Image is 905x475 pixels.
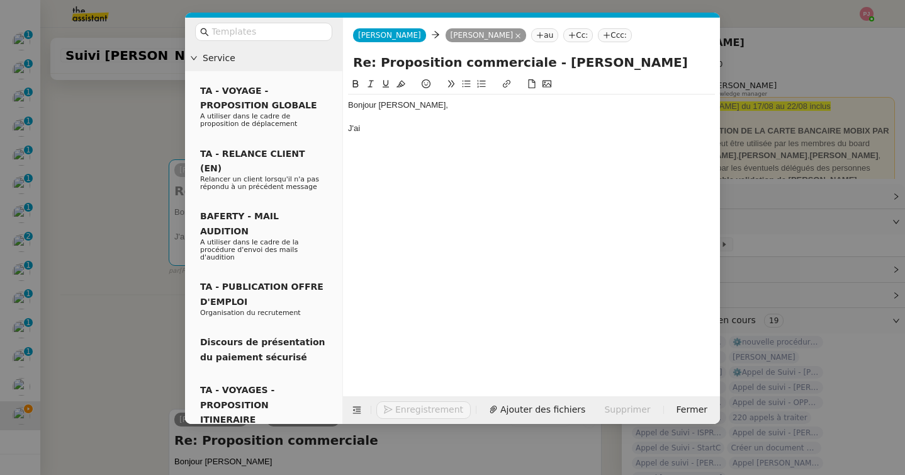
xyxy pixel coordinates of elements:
button: Ajouter des fichiers [481,401,593,419]
span: Relancer un client lorsqu'il n'a pas répondu à un précédent message [200,175,319,191]
span: Fermer [677,403,707,417]
span: Service [203,51,337,66]
span: Organisation du recrutement [200,309,301,317]
button: Enregistrement [376,401,471,419]
span: A utiliser dans le cadre de la procédure d'envoi des mails d'audition [200,238,299,261]
div: Service [185,46,342,71]
button: Supprimer [597,401,658,419]
span: BAFERTY - MAIL AUDITION [200,211,279,236]
span: A utiliser dans le cadre de proposition de déplacement [200,112,297,128]
input: Templates [211,25,325,39]
input: Subject [353,53,710,72]
span: TA - PUBLICATION OFFRE D'EMPLOI [200,282,323,306]
nz-tag: au [531,28,558,42]
nz-tag: [PERSON_NAME] [446,28,527,42]
span: Ajouter des fichiers [500,403,585,417]
nz-tag: Ccc: [598,28,632,42]
div: Bonjour [PERSON_NAME], [348,100,715,111]
nz-tag: Cc: [563,28,593,42]
span: Discours de présentation du paiement sécurisé [200,337,325,362]
span: TA - VOYAGE - PROPOSITION GLOBALE [200,86,317,110]
button: Fermer [669,401,715,419]
span: TA - RELANCE CLIENT (EN) [200,149,305,173]
span: TA - VOYAGES - PROPOSITION ITINERAIRE [200,385,274,425]
div: J'ai [348,123,715,134]
span: [PERSON_NAME] [358,31,421,40]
